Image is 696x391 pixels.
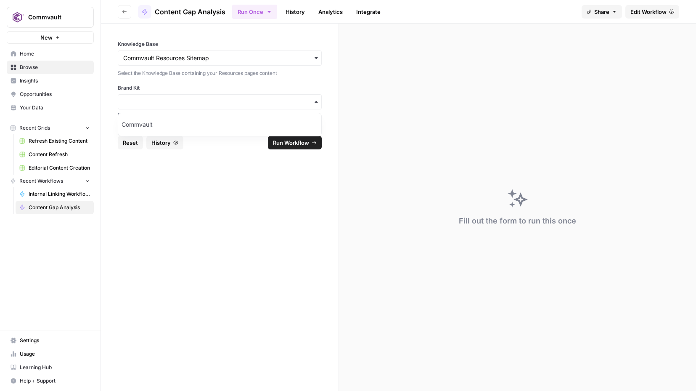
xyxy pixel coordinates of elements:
[40,33,53,42] span: New
[20,64,90,71] span: Browse
[7,61,94,74] a: Browse
[7,122,94,134] button: Recent Grids
[138,5,225,19] a: Content Gap Analysis
[19,124,50,132] span: Recent Grids
[118,117,321,133] div: Commvault
[29,164,90,172] span: Editorial Content Creation
[155,7,225,17] span: Content Gap Analysis
[118,136,143,149] button: Reset
[268,136,322,149] button: Run Workflow
[28,13,79,21] span: Commvault
[313,5,348,19] a: Analytics
[118,84,322,92] label: Brand Kit
[232,5,277,19] button: Run Once
[29,204,90,211] span: Content Gap Analysis
[20,90,90,98] span: Opportunities
[7,88,94,101] a: Opportunities
[20,337,90,344] span: Settings
[625,5,679,19] a: Edit Workflow
[118,69,322,77] p: Select the Knowledge Base containing your Resources pages content
[594,8,609,16] span: Share
[16,187,94,201] a: Internal Linking Workflow_Blogs
[459,215,576,227] div: Fill out the form to run this once
[123,138,138,147] span: Reset
[16,148,94,161] a: Content Refresh
[16,201,94,214] a: Content Gap Analysis
[16,161,94,175] a: Editorial Content Creation
[10,10,25,25] img: Commvault Logo
[281,5,310,19] a: History
[20,77,90,85] span: Insights
[273,138,309,147] span: Run Workflow
[118,40,322,48] label: Knowledge Base
[7,7,94,28] button: Workspace: Commvault
[7,334,94,347] a: Settings
[29,190,90,198] span: Internal Linking Workflow_Blogs
[123,54,316,62] input: Commvault Resources Sitemap
[7,31,94,44] button: New
[7,47,94,61] a: Home
[20,104,90,112] span: Your Data
[118,111,322,119] a: Manage Brand Kits
[29,137,90,145] span: Refresh Existing Content
[151,138,171,147] span: History
[7,374,94,388] button: Help + Support
[16,134,94,148] a: Refresh Existing Content
[582,5,622,19] button: Share
[7,101,94,114] a: Your Data
[29,151,90,158] span: Content Refresh
[146,136,183,149] button: History
[630,8,667,16] span: Edit Workflow
[7,347,94,361] a: Usage
[19,177,63,185] span: Recent Workflows
[20,364,90,371] span: Learning Hub
[7,74,94,88] a: Insights
[20,350,90,358] span: Usage
[7,175,94,187] button: Recent Workflows
[7,361,94,374] a: Learning Hub
[20,377,90,385] span: Help + Support
[20,50,90,58] span: Home
[351,5,386,19] a: Integrate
